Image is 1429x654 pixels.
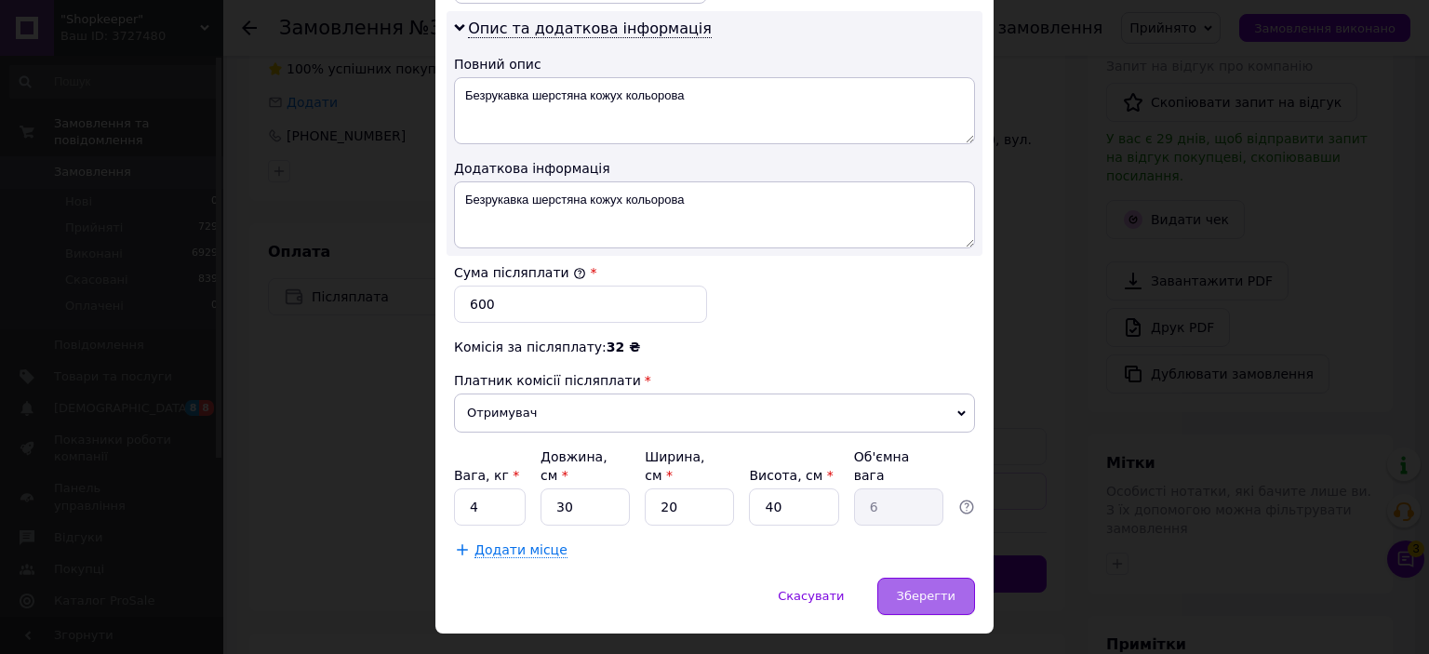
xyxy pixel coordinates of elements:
[454,373,641,388] span: Платник комісії післяплати
[854,447,943,485] div: Об'ємна вага
[468,20,712,38] span: Опис та додаткова інформація
[749,468,833,483] label: Висота, см
[645,449,704,483] label: Ширина, см
[607,340,640,354] span: 32 ₴
[541,449,608,483] label: Довжина, см
[454,394,975,433] span: Отримувач
[454,77,975,144] textarea: Безрукавка шерстяна кожух кольорова
[454,159,975,178] div: Додаткова інформація
[778,589,844,603] span: Скасувати
[454,338,975,356] div: Комісія за післяплату:
[454,468,519,483] label: Вага, кг
[474,542,568,558] span: Додати місце
[897,589,955,603] span: Зберегти
[454,55,975,73] div: Повний опис
[454,265,586,280] label: Сума післяплати
[454,181,975,248] textarea: Безрукавка шерстяна кожух кольорова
